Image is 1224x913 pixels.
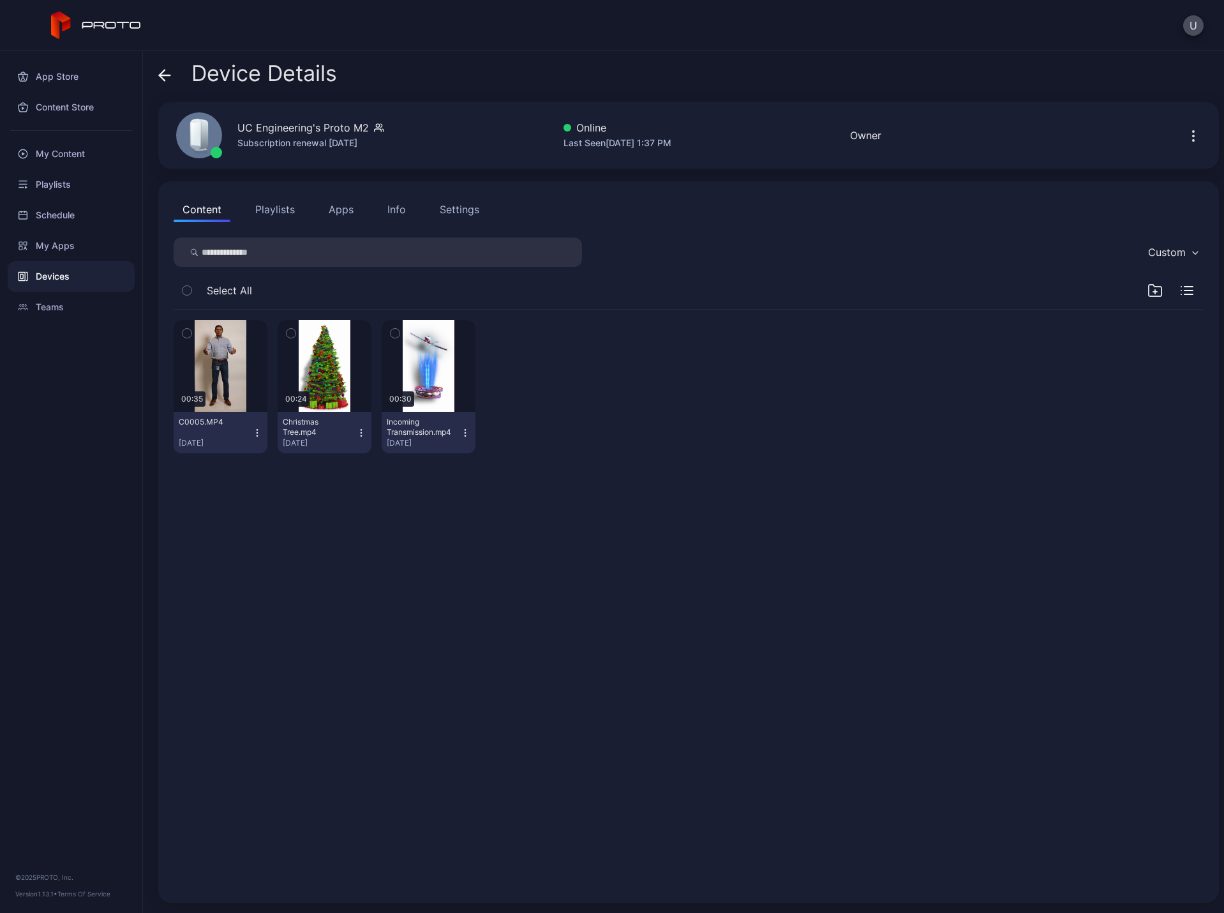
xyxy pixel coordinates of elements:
div: [DATE] [179,438,252,448]
span: Device Details [191,61,337,86]
a: Playlists [8,169,135,200]
div: Info [387,202,406,217]
a: Devices [8,261,135,292]
button: Playlists [246,197,304,222]
a: Teams [8,292,135,322]
a: My Content [8,139,135,169]
div: Owner [850,128,881,143]
span: Select All [207,283,252,298]
button: U [1183,15,1204,36]
button: Settings [431,197,488,222]
div: Online [563,120,671,135]
button: Apps [320,197,362,222]
div: UC Engineering's Proto M2 [237,120,369,135]
div: Custom [1148,246,1186,259]
button: Content [174,197,230,222]
button: Info [378,197,415,222]
a: App Store [8,61,135,92]
button: Custom [1142,238,1204,267]
div: Christmas Tree.mp4 [283,417,353,437]
div: C0005.MP4 [179,417,249,427]
div: Subscription renewal [DATE] [237,135,384,151]
div: [DATE] [387,438,460,448]
button: Incoming Transmission.mp4[DATE] [382,412,475,453]
button: C0005.MP4[DATE] [174,412,267,453]
div: [DATE] [283,438,356,448]
div: © 2025 PROTO, Inc. [15,872,127,882]
div: Settings [440,202,479,217]
div: Incoming Transmission.mp4 [387,417,457,437]
span: Version 1.13.1 • [15,890,57,898]
a: Content Store [8,92,135,123]
button: Christmas Tree.mp4[DATE] [278,412,371,453]
a: Terms Of Service [57,890,110,898]
a: Schedule [8,200,135,230]
div: Last Seen [DATE] 1:37 PM [563,135,671,151]
a: My Apps [8,230,135,261]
